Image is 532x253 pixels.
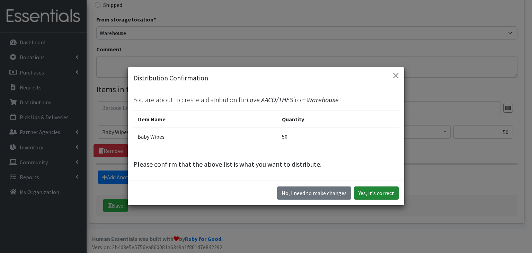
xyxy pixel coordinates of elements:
[133,111,278,128] th: Item Name
[133,159,399,169] p: Please confirm that the above list is what you want to distribute.
[133,95,399,105] p: You are about to create a distribution for from
[278,111,399,128] th: Quantity
[278,128,399,145] td: 50
[277,186,351,200] button: No I need to make changes
[247,95,293,104] span: Love AACO/THES
[354,186,399,200] button: Yes, it's correct
[390,70,401,81] button: Close
[307,95,339,104] span: Warehouse
[133,128,278,145] td: Baby Wipes
[133,73,208,83] h5: Distribution Confirmation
